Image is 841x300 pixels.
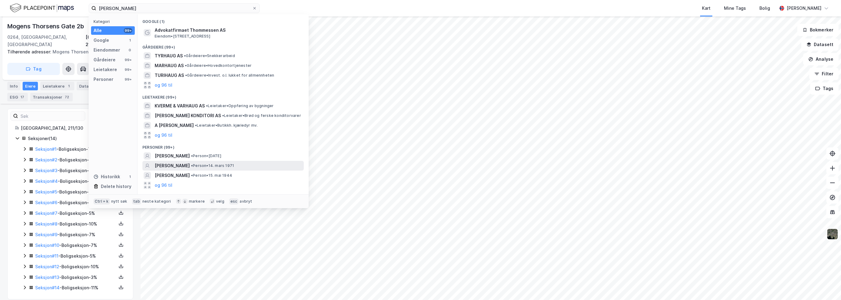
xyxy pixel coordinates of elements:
[111,199,127,204] div: nytt søk
[35,263,116,270] div: - Boligseksjon - 10%
[35,242,116,249] div: - Boligseksjon - 7%
[10,3,74,13] img: logo.f888ab2527a4732fd821a326f86c7f29.svg
[216,199,224,204] div: velg
[155,152,190,160] span: [PERSON_NAME]
[101,183,131,190] div: Delete history
[35,221,57,226] a: Seksjon#8
[94,173,120,180] div: Historikk
[77,82,100,90] div: Datasett
[66,83,72,89] div: 1
[124,28,132,33] div: 99+
[155,162,190,169] span: [PERSON_NAME]
[127,174,132,179] div: 1
[797,24,839,36] button: Bokmerker
[127,48,132,52] div: 0
[35,285,60,290] a: Seksjon#14
[155,182,172,189] button: og 96 til
[229,198,239,204] div: esc
[191,154,221,158] span: Person • [DATE]
[787,5,821,12] div: [PERSON_NAME]
[7,34,86,48] div: 0264, [GEOGRAPHIC_DATA], [GEOGRAPHIC_DATA]
[191,154,193,158] span: •
[94,19,135,24] div: Kategori
[155,72,184,79] span: TURIHAUG AS
[155,172,190,179] span: [PERSON_NAME]
[191,163,234,168] span: Person • 14. mars 1971
[810,271,841,300] iframe: Chat Widget
[35,231,116,238] div: - Boligseksjon - 7%
[132,198,141,204] div: tab
[94,56,116,63] div: Gårdeiere
[7,82,20,90] div: Info
[94,66,117,73] div: Leietakere
[185,73,187,78] span: •
[191,163,193,168] span: •
[30,93,73,101] div: Transaksjoner
[827,228,838,240] img: 9k=
[35,189,57,194] a: Seksjon#5
[28,135,126,142] div: Seksjoner ( 14 )
[206,103,274,108] span: Leietaker • Oppføring av bygninger
[702,5,711,12] div: Kart
[240,199,252,204] div: avbryt
[185,63,187,68] span: •
[40,82,74,90] div: Leietakere
[155,34,210,39] span: Eiendom • [STREET_ADDRESS]
[124,67,132,72] div: 99+
[35,284,116,291] div: - Boligseksjon - 11%
[35,188,116,196] div: - Boligseksjon - 7%
[7,93,28,101] div: ESG
[35,211,57,216] a: Seksjon#7
[35,220,116,228] div: - Boligseksjon - 10%
[35,274,116,281] div: - Boligseksjon - 3%
[7,48,128,56] div: Mogens Thorsens Gate 2a
[94,46,120,54] div: Eiendommer
[138,140,309,151] div: Personer (99+)
[35,210,116,217] div: - Boligseksjon - 5%
[35,253,58,258] a: Seksjon#11
[222,113,224,118] span: •
[18,111,85,121] input: Søk
[96,4,252,13] input: Søk på adresse, matrikkel, gårdeiere, leietakere eller personer
[21,125,126,132] div: [GEOGRAPHIC_DATA], 211/130
[35,243,59,248] a: Seksjon#10
[94,37,109,44] div: Google
[35,168,57,173] a: Seksjon#3
[189,199,205,204] div: markere
[127,38,132,43] div: 1
[35,167,116,174] div: - Boligseksjon - 5%
[94,27,102,34] div: Alle
[35,178,116,185] div: - Boligseksjon - 10%
[7,49,53,54] span: Tilhørende adresser:
[35,179,58,184] a: Seksjon#4
[195,123,197,128] span: •
[35,275,59,280] a: Seksjon#13
[803,53,839,65] button: Analyse
[35,146,57,152] a: Seksjon#1
[809,68,839,80] button: Filter
[155,27,301,34] span: Advokatfirmaet Thommessen AS
[23,82,38,90] div: Eiere
[155,102,205,110] span: KVERME & VARHAUG AS
[138,14,309,25] div: Google (1)
[35,200,57,205] a: Seksjon#6
[35,199,116,206] div: - Boligseksjon - 7%
[206,103,208,108] span: •
[35,252,116,260] div: - Boligseksjon - 5%
[801,38,839,51] button: Datasett
[810,271,841,300] div: Kontrollprogram for chat
[195,123,258,128] span: Leietaker • Butikkh. kjæledyr mv.
[86,34,133,48] div: [GEOGRAPHIC_DATA], 211/130
[810,82,839,95] button: Tags
[724,5,746,12] div: Mine Tags
[185,73,274,78] span: Gårdeiere • Invest. o.l. lukket for allmennheten
[155,62,184,69] span: MARHAUG AS
[94,198,110,204] div: Ctrl + k
[35,146,116,153] div: - Boligseksjon - 7%
[191,173,193,178] span: •
[124,77,132,82] div: 99+
[124,57,132,62] div: 99+
[155,132,172,139] button: og 96 til
[155,81,172,89] button: og 96 til
[155,52,183,60] span: TYRHAUG AS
